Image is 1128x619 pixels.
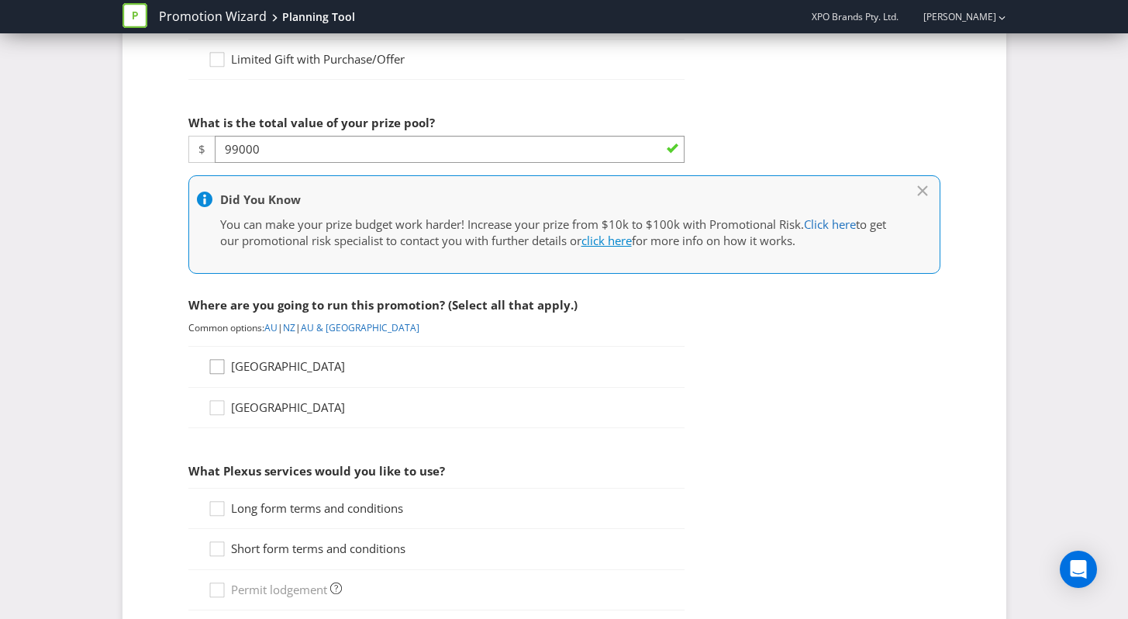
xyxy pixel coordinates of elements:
span: $ [188,136,215,163]
div: Open Intercom Messenger [1060,551,1097,588]
span: Long form terms and conditions [231,500,403,516]
span: | [295,321,301,334]
div: Planning Tool [282,9,355,25]
a: click here [581,233,632,248]
span: [GEOGRAPHIC_DATA] [231,399,345,415]
div: Where are you going to run this promotion? (Select all that apply.) [188,289,685,321]
span: for more info on how it works. [632,233,795,248]
span: Limited Gift with Purchase/Offer [231,51,405,67]
a: [PERSON_NAME] [908,10,996,23]
a: NZ [283,321,295,334]
a: AU & [GEOGRAPHIC_DATA] [301,321,419,334]
a: Click here [804,216,856,232]
span: Common options: [188,321,264,334]
span: | [278,321,283,334]
span: You can make your prize budget work harder! Increase your prize from $10k to $100k with Promotion... [220,216,804,232]
a: Promotion Wizard [159,8,267,26]
a: AU [264,321,278,334]
span: What Plexus services would you like to use? [188,463,445,479]
span: Permit lodgement [231,582,327,597]
span: to get our promotional risk specialist to contact you with further details or [220,216,886,248]
span: XPO Brands Pty. Ltd. [812,10,899,23]
span: Short form terms and conditions [231,541,405,556]
span: [GEOGRAPHIC_DATA] [231,358,345,374]
span: What is the total value of your prize pool? [188,115,435,130]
